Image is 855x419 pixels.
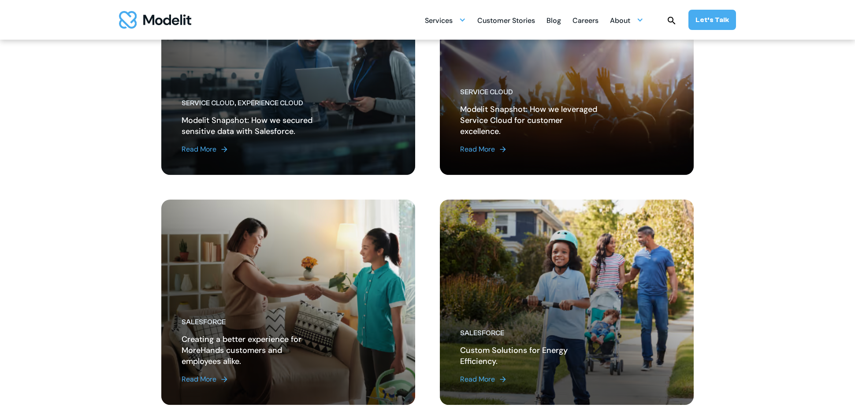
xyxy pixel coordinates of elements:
div: About [610,11,643,29]
img: arrow [220,375,229,384]
div: Read More [182,374,216,385]
img: arrow [498,145,507,154]
h2: Modelit Snapshot: How we leveraged Service Cloud for customer excellence. [460,104,602,137]
a: Careers [572,11,598,29]
h2: Creating a better experience for MoreHands customers and employees alike. [182,334,323,367]
a: Read More [182,144,323,155]
div: Read More [460,374,495,385]
div: Services [425,13,453,30]
a: Customer Stories [477,11,535,29]
a: Read More [460,374,602,385]
img: modelit logo [119,11,191,29]
div: About [610,13,630,30]
img: arrow [220,145,229,154]
div: Salesforce [182,318,323,327]
div: Let’s Talk [695,15,729,25]
img: arrow [498,375,507,384]
div: Service Cloud [460,88,602,97]
div: Services [425,11,466,29]
a: Blog [546,11,561,29]
div: Customer Stories [477,13,535,30]
h2: Custom Solutions for Energy Efficiency. [460,345,602,367]
div: Blog [546,13,561,30]
div: Careers [572,13,598,30]
a: Read More [460,144,602,155]
div: Salesforce [460,329,602,338]
h2: Modelit Snapshot: How we secured sensitive data with Salesforce. [182,115,323,137]
div: Service Cloud, Experience Cloud [182,99,323,108]
a: Let’s Talk [688,10,736,30]
div: Read More [460,144,495,155]
a: home [119,11,191,29]
a: Read More [182,374,323,385]
div: Read More [182,144,216,155]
